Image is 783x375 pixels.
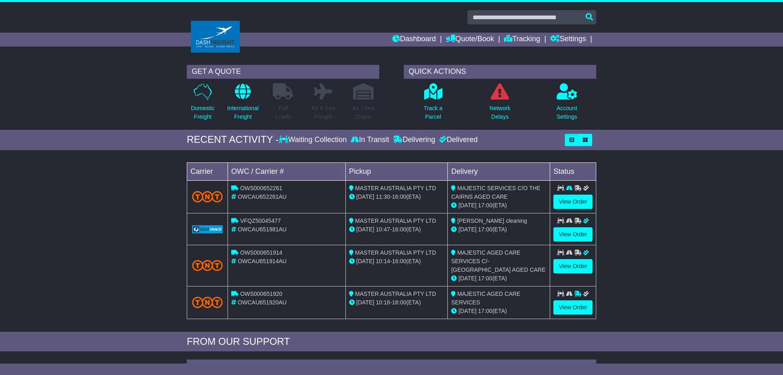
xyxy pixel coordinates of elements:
[273,104,293,121] p: Full Loads
[238,226,287,233] span: OWCAU651981AU
[187,134,279,146] div: RECENT ACTIVITY -
[376,193,390,200] span: 11:30
[489,104,510,121] p: Network Delays
[550,33,586,47] a: Settings
[349,135,391,144] div: In Transit
[356,299,374,306] span: [DATE]
[451,185,540,200] span: MAJESTIC SERVICES C/O THE CAIRNS AGED CARE
[356,193,374,200] span: [DATE]
[349,193,445,201] div: - (ETA)
[451,201,546,210] div: (ETA)
[553,195,593,209] a: View Order
[392,226,406,233] span: 16:00
[478,275,492,282] span: 17:00
[392,193,406,200] span: 16:00
[352,104,374,121] p: Air / Sea Depot
[451,274,546,283] div: (ETA)
[349,225,445,234] div: - (ETA)
[355,185,436,191] span: MASTER AUSTRALIA PTY LTD
[238,193,287,200] span: OWCAU652261AU
[191,104,215,121] p: Domestic Freight
[448,162,550,180] td: Delivery
[451,249,545,273] span: MAJESTIC AGED CARE SERVICES C/- [GEOGRAPHIC_DATA] AGED CARE
[227,83,259,126] a: InternationalFreight
[238,258,287,264] span: OWCAU651914AU
[504,33,540,47] a: Tracking
[553,227,593,242] a: View Order
[238,299,287,306] span: OWCAU651920AU
[355,249,436,256] span: MASTER AUSTRALIA PTY LTD
[458,226,476,233] span: [DATE]
[437,135,478,144] div: Delivered
[557,104,577,121] p: Account Settings
[376,258,390,264] span: 10:14
[424,104,442,121] p: Track a Parcel
[228,162,346,180] td: OWC / Carrier #
[345,162,448,180] td: Pickup
[392,258,406,264] span: 16:00
[311,104,335,121] p: Air & Sea Freight
[240,249,283,256] span: OWS000651914
[240,217,281,224] span: VFQZ50045477
[556,83,578,126] a: AccountSettings
[192,191,223,202] img: TNT_Domestic.png
[376,299,390,306] span: 10:16
[355,217,436,224] span: MASTER AUSTRALIA PTY LTD
[550,162,596,180] td: Status
[478,308,492,314] span: 17:00
[489,83,511,126] a: NetworkDelays
[458,275,476,282] span: [DATE]
[392,299,406,306] span: 16:00
[240,185,283,191] span: OWS000652261
[349,298,445,307] div: - (ETA)
[227,104,259,121] p: International Freight
[404,65,596,79] div: QUICK ACTIONS
[478,226,492,233] span: 17:00
[423,83,443,126] a: Track aParcel
[349,257,445,266] div: - (ETA)
[553,259,593,273] a: View Order
[240,291,283,297] span: OWS000651920
[187,336,596,348] div: FROM OUR SUPPORT
[391,135,437,144] div: Delivering
[356,226,374,233] span: [DATE]
[478,202,492,209] span: 17:00
[192,297,223,308] img: TNT_Domestic.png
[446,33,494,47] a: Quote/Book
[451,307,546,315] div: (ETA)
[458,202,476,209] span: [DATE]
[192,260,223,271] img: TNT_Domestic.png
[356,258,374,264] span: [DATE]
[279,135,349,144] div: Waiting Collection
[451,291,520,306] span: MAJESTIC AGED CARE SERVICES
[355,291,436,297] span: MASTER AUSTRALIA PTY LTD
[192,225,223,233] img: GetCarrierServiceLogo
[457,217,527,224] span: [PERSON_NAME] cleaning
[376,226,390,233] span: 10:47
[392,33,436,47] a: Dashboard
[190,83,215,126] a: DomesticFreight
[451,225,546,234] div: (ETA)
[187,162,228,180] td: Carrier
[187,65,379,79] div: GET A QUOTE
[553,300,593,315] a: View Order
[458,308,476,314] span: [DATE]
